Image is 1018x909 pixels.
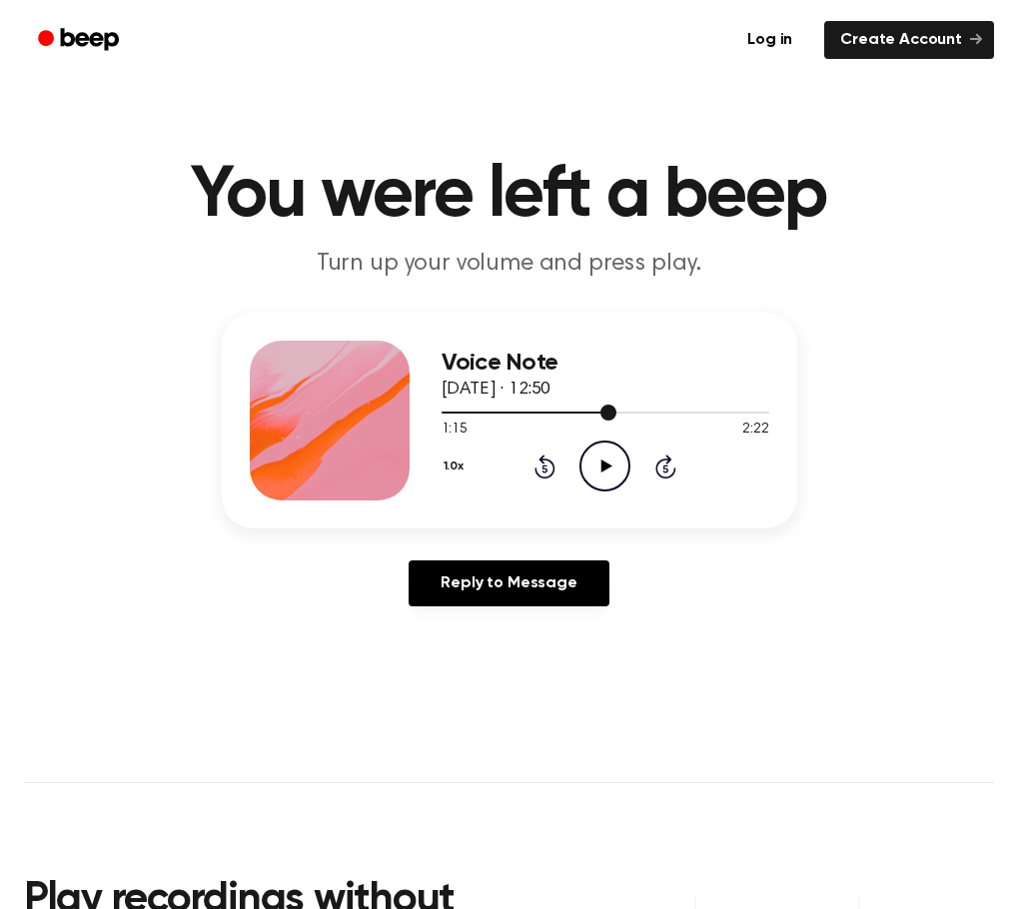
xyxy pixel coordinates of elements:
span: 1:15 [442,420,468,441]
button: 1.0x [442,450,472,483]
span: 2:22 [742,420,768,441]
span: [DATE] · 12:50 [442,381,551,399]
a: Beep [24,21,137,60]
a: Reply to Message [409,560,608,606]
h3: Voice Note [442,350,769,377]
a: Create Account [824,21,994,59]
p: Turn up your volume and press play. [126,248,893,281]
a: Log in [727,17,812,63]
h1: You were left a beep [24,160,994,232]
